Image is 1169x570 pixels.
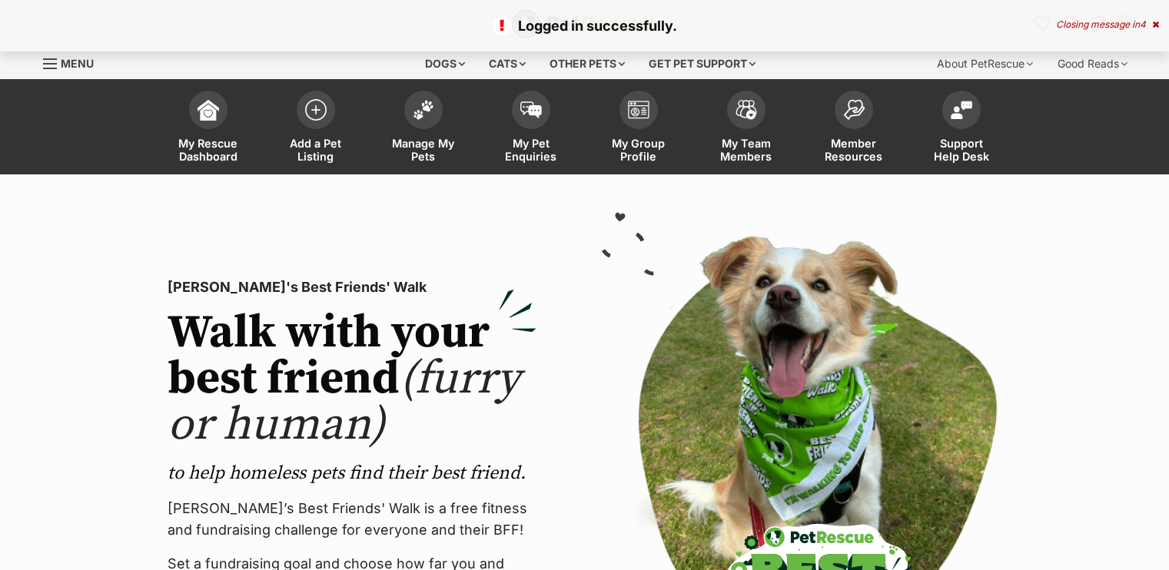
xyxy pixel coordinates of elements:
span: (furry or human) [168,350,520,454]
a: My Pet Enquiries [477,83,585,174]
a: My Group Profile [585,83,692,174]
div: Good Reads [1047,48,1138,79]
div: Get pet support [638,48,766,79]
a: My Rescue Dashboard [154,83,262,174]
p: [PERSON_NAME]’s Best Friends' Walk is a free fitness and fundraising challenge for everyone and t... [168,498,536,541]
a: Menu [43,48,105,76]
span: Member Resources [819,137,888,163]
span: My Pet Enquiries [496,137,566,163]
a: Member Resources [800,83,908,174]
img: manage-my-pets-icon-02211641906a0b7f246fdf0571729dbe1e7629f14944591b6c1af311fb30b64b.svg [413,100,434,120]
img: help-desk-icon-fdf02630f3aa405de69fd3d07c3f3aa587a6932b1a1747fa1d2bba05be0121f9.svg [951,101,972,119]
div: Cats [478,48,536,79]
span: My Rescue Dashboard [174,137,243,163]
p: [PERSON_NAME]'s Best Friends' Walk [168,277,536,298]
h2: Walk with your best friend [168,310,536,449]
a: Support Help Desk [908,83,1015,174]
div: Other pets [539,48,636,79]
span: My Team Members [712,137,781,163]
span: Add a Pet Listing [281,137,350,163]
p: to help homeless pets find their best friend. [168,461,536,485]
span: Menu [61,57,94,70]
a: Manage My Pets [370,83,477,174]
img: team-members-icon-5396bd8760b3fe7c0b43da4ab00e1e3bb1a5d9ba89233759b79545d2d3fc5d0d.svg [736,100,757,120]
img: add-pet-listing-icon-0afa8454b4691262ce3f59096e99ab1cd57d4a30225e0717b998d2c9b9846f56.svg [305,99,327,121]
a: Add a Pet Listing [262,83,370,174]
div: Dogs [414,48,476,79]
span: Manage My Pets [389,137,458,163]
div: About PetRescue [926,48,1044,79]
img: group-profile-icon-3fa3cf56718a62981997c0bc7e787c4b2cf8bcc04b72c1350f741eb67cf2f40e.svg [628,101,649,119]
img: dashboard-icon-eb2f2d2d3e046f16d808141f083e7271f6b2e854fb5c12c21221c1fb7104beca.svg [198,99,219,121]
span: My Group Profile [604,137,673,163]
img: pet-enquiries-icon-7e3ad2cf08bfb03b45e93fb7055b45f3efa6380592205ae92323e6603595dc1f.svg [520,101,542,118]
a: My Team Members [692,83,800,174]
span: Support Help Desk [927,137,996,163]
img: member-resources-icon-8e73f808a243e03378d46382f2149f9095a855e16c252ad45f914b54edf8863c.svg [843,99,865,120]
